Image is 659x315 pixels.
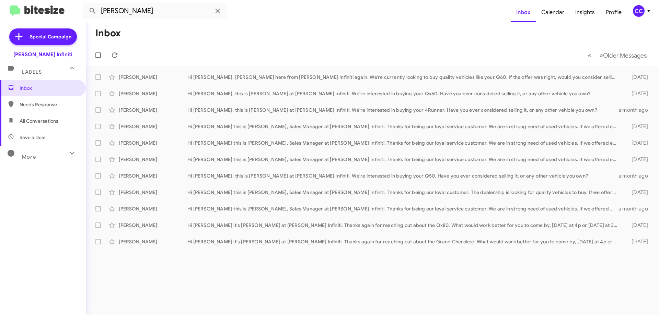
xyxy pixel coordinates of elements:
span: Special Campaign [30,33,71,40]
div: [PERSON_NAME] [119,74,187,81]
a: Calendar [536,2,570,22]
span: All Conversations [20,118,58,124]
div: [DATE] [621,238,654,245]
div: Hi [PERSON_NAME] this is [PERSON_NAME], Sales Manager at [PERSON_NAME] Infiniti. Thanks for being... [187,140,621,146]
a: Profile [600,2,627,22]
div: [PERSON_NAME] [119,107,187,113]
span: Needs Response [20,101,78,108]
span: More [22,154,36,160]
span: » [599,51,603,60]
div: Hi [PERSON_NAME], this is [PERSON_NAME] at [PERSON_NAME] Infiniti. We're interested in buying you... [187,90,621,97]
span: Inbox [20,85,78,92]
div: [PERSON_NAME] [119,222,187,229]
a: Insights [570,2,600,22]
div: [PERSON_NAME] [119,90,187,97]
div: [PERSON_NAME] Infiniti [13,51,72,58]
div: Hi [PERSON_NAME] this is [PERSON_NAME], Sales Manager at [PERSON_NAME] Infiniti. Thanks for being... [187,189,621,196]
input: Search [83,3,227,19]
div: a month ago [618,205,654,212]
div: [DATE] [621,90,654,97]
span: « [588,51,591,60]
div: [DATE] [621,189,654,196]
div: [PERSON_NAME] [119,123,187,130]
div: Hi [PERSON_NAME], this is [PERSON_NAME] at [PERSON_NAME] Infiniti. We're interested in buying you... [187,107,618,113]
div: [PERSON_NAME] [119,156,187,163]
div: Hi [PERSON_NAME] this is [PERSON_NAME], Sales Manager at [PERSON_NAME] Infiniti. Thanks for being... [187,205,618,212]
span: Save a Deal [20,134,45,141]
div: a month ago [618,107,654,113]
span: Older Messages [603,52,647,59]
div: [DATE] [621,123,654,130]
div: Hi [PERSON_NAME] this is [PERSON_NAME], Sales Manager at [PERSON_NAME] Infiniti. Thanks for being... [187,156,621,163]
div: Hi [PERSON_NAME]. [PERSON_NAME] here from [PERSON_NAME] Infiniti again. We’re currently looking t... [187,74,621,81]
div: [PERSON_NAME] [119,238,187,245]
div: Hi [PERSON_NAME] it's [PERSON_NAME] at [PERSON_NAME] Infiniti. Thanks again for reaching out abou... [187,238,621,245]
div: [PERSON_NAME] [119,189,187,196]
div: [DATE] [621,74,654,81]
div: Hi [PERSON_NAME], this is [PERSON_NAME] at [PERSON_NAME] Infiniti. We're interested in buying you... [187,172,618,179]
nav: Page navigation example [584,48,651,62]
a: Special Campaign [9,28,77,45]
div: a month ago [618,172,654,179]
a: Inbox [511,2,536,22]
div: Hi [PERSON_NAME] it's [PERSON_NAME] at [PERSON_NAME] Infiniti. Thanks again for reaching out abou... [187,222,621,229]
div: [PERSON_NAME] [119,140,187,146]
div: CC [633,5,645,17]
div: [DATE] [621,156,654,163]
div: Hi [PERSON_NAME] this is [PERSON_NAME], Sales Manager at [PERSON_NAME] Infiniti. Thanks for being... [187,123,621,130]
div: [DATE] [621,222,654,229]
div: [PERSON_NAME] [119,205,187,212]
button: Previous [583,48,596,62]
button: CC [627,5,651,17]
button: Next [595,48,651,62]
h1: Inbox [95,28,121,39]
div: [PERSON_NAME] [119,172,187,179]
span: Labels [22,69,42,75]
div: [DATE] [621,140,654,146]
